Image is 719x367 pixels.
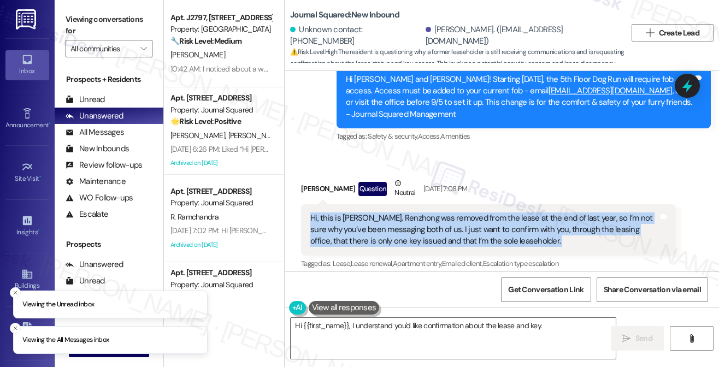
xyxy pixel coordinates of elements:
i:  [622,334,630,343]
a: [EMAIL_ADDRESS][DOMAIN_NAME] [549,85,673,96]
div: Property: Journal Squared [170,104,272,116]
a: Site Visit • [5,158,49,187]
div: WO Follow-ups [66,192,133,204]
div: Question [358,182,387,196]
span: • [39,173,41,181]
div: Tagged as: [301,256,676,271]
input: All communities [70,40,135,57]
div: Apt. [STREET_ADDRESS] [170,267,272,279]
span: R. Ramchandra [170,212,219,222]
span: Lease , [333,259,351,268]
div: Unread [66,275,105,287]
div: Archived on [DATE] [169,156,273,170]
span: : The resident is questioning why a former leaseholder is still receiving communications and is r... [290,46,626,81]
div: Property: Journal Squared [170,197,272,209]
i:  [140,44,146,53]
span: [PERSON_NAME] [170,50,225,60]
div: All Messages [66,127,124,138]
div: Escalate [66,209,108,220]
span: Safety & security , [368,132,417,141]
p: Viewing the Unread inbox [22,299,94,309]
button: Close toast [10,287,21,298]
strong: 🌟 Risk Level: Positive [170,116,241,126]
div: [PERSON_NAME]. ([EMAIL_ADDRESS][DOMAIN_NAME]) [426,24,618,48]
img: ResiDesk Logo [16,9,38,29]
strong: 🔧 Risk Level: Medium [170,36,241,46]
div: Unread [66,94,105,105]
span: Create Lead [659,27,699,39]
span: Emailed client , [442,259,483,268]
div: Tagged as: [337,128,711,144]
span: Access , [418,132,440,141]
p: Viewing the All Messages inbox [22,335,109,345]
div: Apt. [STREET_ADDRESS] [170,186,272,197]
button: Create Lead [632,24,714,42]
div: Property: [GEOGRAPHIC_DATA] [170,23,272,35]
button: Close toast [10,323,21,334]
a: Insights • [5,211,49,241]
div: [PERSON_NAME] [301,177,676,204]
span: Share Conversation via email [604,284,701,295]
div: Apt. J2797, [STREET_ADDRESS][PERSON_NAME] [170,12,272,23]
span: Escalation type escalation [483,259,558,268]
div: Unanswered [66,110,123,122]
div: Unanswered [66,259,123,270]
span: Send [635,333,652,344]
div: Apt. [STREET_ADDRESS] [170,92,272,104]
div: Maintenance [66,176,126,187]
div: Hi [PERSON_NAME] and [PERSON_NAME]! Starting [DATE], the 5th Floor Dog Run will require fob acces... [346,74,694,121]
div: New Inbounds [66,143,129,155]
button: Share Conversation via email [597,277,708,302]
label: Viewing conversations for [66,11,152,40]
strong: ⚠️ Risk Level: High [290,48,337,56]
span: [PERSON_NAME] [170,131,228,140]
div: Hi, this is [PERSON_NAME]. Renzhong was removed from the lease at the end of last year, so I’m no... [310,212,658,247]
div: [DATE] 6:26 PM: Liked “Hi [PERSON_NAME] and [PERSON_NAME]! Starting [DATE]…” [170,144,432,154]
span: Amenities [440,132,470,141]
div: Prospects [55,239,163,250]
span: Apartment entry , [393,259,442,268]
a: Leads [5,319,49,348]
div: Neutral [392,177,417,200]
div: Unknown contact: [PHONE_NUMBER] [290,24,423,48]
div: 10:42 AM: I noticed about a week ago. I have not noticed any leaking around the base or tank. [170,64,465,74]
div: Property: Journal Squared [170,279,272,291]
div: Review follow-ups [66,159,142,171]
span: • [49,120,50,127]
span: Get Conversation Link [508,284,584,295]
i:  [687,334,696,343]
span: [PERSON_NAME] [228,131,283,140]
b: Journal Squared: New Inbound [290,9,399,21]
button: Send [611,326,664,351]
span: • [38,227,39,234]
div: Prospects + Residents [55,74,163,85]
i:  [646,28,654,37]
textarea: Hi {{first_name}}, I understand you'd like confirmation about the lease and key. For lease-relate... [291,318,615,359]
a: Inbox [5,50,49,80]
button: Get Conversation Link [501,277,591,302]
div: Archived on [DATE] [169,238,273,252]
span: Lease renewal , [351,259,393,268]
a: Buildings [5,265,49,294]
div: [DATE] 7:08 PM [421,183,468,194]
